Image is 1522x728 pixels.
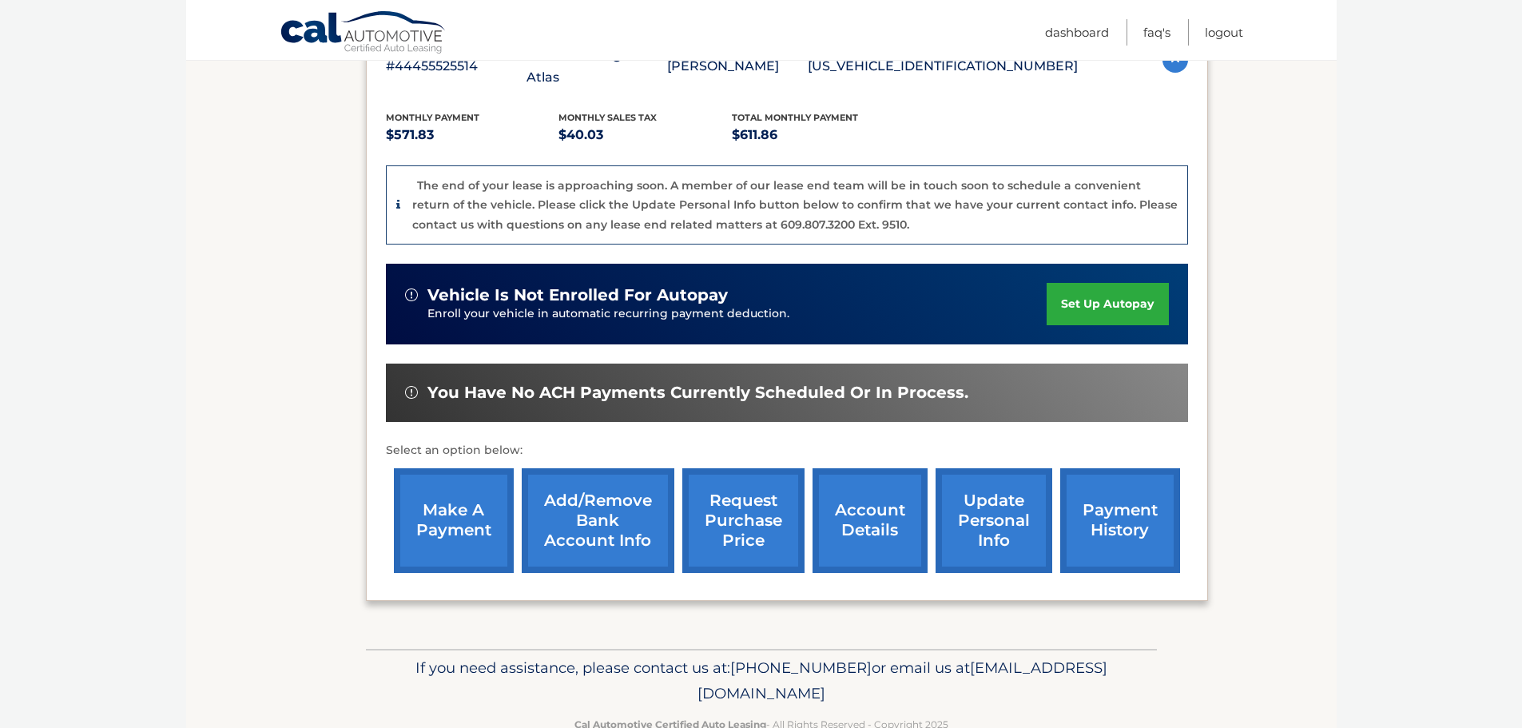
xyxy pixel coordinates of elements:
p: $611.86 [732,124,905,146]
img: alert-white.svg [405,288,418,301]
p: $40.03 [558,124,732,146]
a: Cal Automotive [280,10,447,57]
a: payment history [1060,468,1180,573]
span: Total Monthly Payment [732,112,858,123]
p: 2022 Volkswagen Atlas [527,44,667,89]
p: [US_VEHICLE_IDENTIFICATION_NUMBER] [808,55,1078,78]
p: [PERSON_NAME] [667,55,808,78]
a: make a payment [394,468,514,573]
a: Dashboard [1045,19,1109,46]
span: Monthly Payment [386,112,479,123]
a: update personal info [936,468,1052,573]
a: FAQ's [1143,19,1170,46]
p: #44455525514 [386,55,527,78]
p: Select an option below: [386,441,1188,460]
a: Logout [1205,19,1243,46]
a: set up autopay [1047,283,1168,325]
img: alert-white.svg [405,386,418,399]
span: Monthly sales Tax [558,112,657,123]
a: Add/Remove bank account info [522,468,674,573]
p: The end of your lease is approaching soon. A member of our lease end team will be in touch soon t... [412,178,1178,232]
p: $571.83 [386,124,559,146]
p: Enroll your vehicle in automatic recurring payment deduction. [427,305,1047,323]
a: request purchase price [682,468,805,573]
span: You have no ACH payments currently scheduled or in process. [427,383,968,403]
span: vehicle is not enrolled for autopay [427,285,728,305]
p: If you need assistance, please contact us at: or email us at [376,655,1146,706]
span: [PHONE_NUMBER] [730,658,872,677]
a: account details [813,468,928,573]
